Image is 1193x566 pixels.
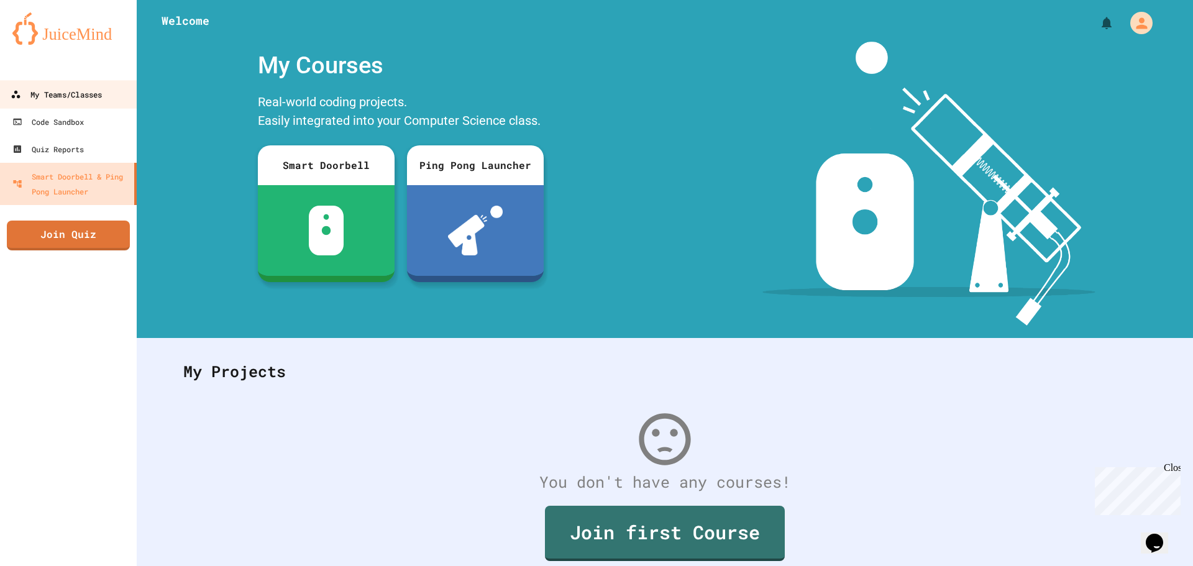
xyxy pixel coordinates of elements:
[5,5,86,79] div: Chat with us now!Close
[545,506,785,561] a: Join first Course
[1090,462,1181,515] iframe: chat widget
[11,87,102,103] div: My Teams/Classes
[12,12,124,45] img: logo-orange.svg
[252,89,550,136] div: Real-world coding projects. Easily integrated into your Computer Science class.
[12,114,84,129] div: Code Sandbox
[1141,516,1181,554] iframe: chat widget
[171,347,1159,396] div: My Projects
[407,145,544,185] div: Ping Pong Launcher
[448,206,503,255] img: ppl-with-ball.png
[12,169,129,199] div: Smart Doorbell & Ping Pong Launcher
[762,42,1095,326] img: banner-image-my-projects.png
[1076,12,1117,34] div: My Notifications
[171,470,1159,494] div: You don't have any courses!
[7,221,130,250] a: Join Quiz
[252,42,550,89] div: My Courses
[309,206,344,255] img: sdb-white.svg
[258,145,395,185] div: Smart Doorbell
[12,142,84,157] div: Quiz Reports
[1117,9,1156,37] div: My Account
